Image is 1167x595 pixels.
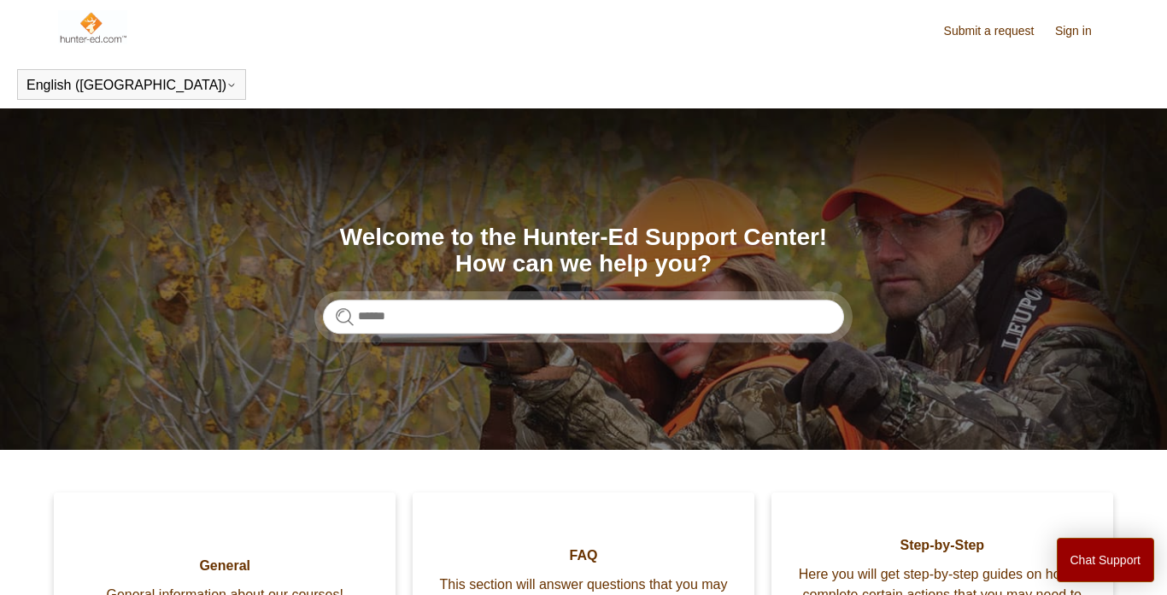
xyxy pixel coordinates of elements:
[797,535,1088,556] span: Step-by-Step
[323,225,844,277] h1: Welcome to the Hunter-Ed Support Center! How can we help you?
[944,22,1052,40] a: Submit a request
[323,300,844,334] input: Search
[1055,22,1109,40] a: Sign in
[26,78,237,93] button: English ([GEOGRAPHIC_DATA])
[438,545,729,566] span: FAQ
[58,10,127,44] img: Hunter-Ed Help Center home page
[79,556,370,576] span: General
[1057,538,1155,582] button: Chat Support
